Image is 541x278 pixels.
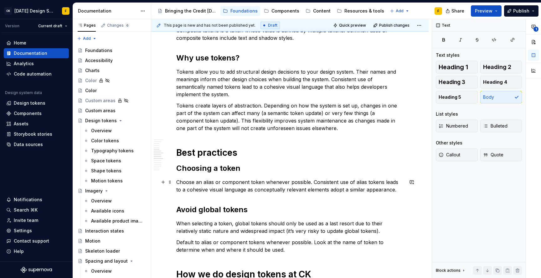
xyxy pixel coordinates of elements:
[81,206,148,216] a: Available icons
[504,5,538,17] button: Publish
[91,208,124,214] div: Available icons
[14,40,26,46] div: Home
[437,8,439,13] div: F
[313,8,331,14] div: Content
[14,71,52,77] div: Code automation
[451,8,464,14] span: Share
[176,163,404,173] h2: Choosing a token
[75,106,148,116] a: Custom areas
[4,98,69,108] a: Design tokens
[4,48,69,58] a: Documentation
[85,238,100,244] div: Motion
[75,86,148,96] a: Color
[85,87,97,94] div: Color
[220,6,260,16] a: Foundations
[436,111,458,117] div: List styles
[78,23,96,28] div: Pages
[75,256,148,266] a: Spacing and layout
[4,108,69,118] a: Components
[14,50,47,56] div: Documentation
[75,116,148,126] a: Design tokens
[176,53,404,63] h2: Why use tokens?
[85,258,128,264] div: Spacing and layout
[176,102,404,132] p: Tokens create layers of abstraction. Depending on how the system is set up, changes in one part o...
[75,55,148,66] a: Accessibility
[85,57,113,64] div: Accessibility
[483,152,503,158] span: Quote
[176,27,404,42] p: Composite tokens is a token whose value is defined by multiple tokens. Common uses of composite t...
[81,126,148,136] a: Overview
[85,108,116,114] div: Custom areas
[176,205,404,215] h2: Avoid global tokens
[4,7,12,15] div: CK
[334,6,387,16] a: Resources & tools
[91,198,112,204] div: Overview
[14,131,52,137] div: Storybook stories
[85,118,117,124] div: Design tokens
[4,236,69,246] button: Contact support
[21,267,52,273] a: Supernova Logo
[165,8,217,14] div: Bringing the Credit [DATE] brand to life across products
[85,188,103,194] div: Imagery
[14,248,24,254] div: Help
[155,5,387,17] div: Page tree
[81,196,148,206] a: Overview
[4,246,69,256] button: Help
[14,8,54,14] div: [DATE] Design System
[14,207,38,213] div: Search ⌘K
[303,6,333,16] a: Content
[439,94,461,100] span: Heading 5
[268,23,277,28] span: Draft
[91,218,143,224] div: Available product imagery
[261,6,302,16] a: Components
[91,138,119,144] div: Color tokens
[436,268,461,273] div: Block actions
[85,248,120,254] div: Skeleton loader
[155,6,219,16] a: Bringing the Credit [DATE] brand to life across products
[85,228,124,234] div: Interaction states
[125,23,130,28] span: 6
[85,77,97,84] div: Color
[14,110,42,117] div: Components
[81,266,148,276] a: Overview
[480,76,522,88] button: Heading 4
[14,217,38,223] div: Invite team
[480,149,522,161] button: Quote
[379,23,410,28] span: Publish changes
[439,64,468,70] span: Heading 1
[91,148,134,154] div: Typography tokens
[75,236,148,246] a: Motion
[14,141,43,148] div: Data sources
[4,129,69,139] a: Storybook stories
[78,8,137,14] div: Documentation
[483,64,511,70] span: Heading 2
[81,176,148,186] a: Motion tokens
[176,68,404,98] p: Tokens allow you to add structural design decisions to your design system. Their names and meanin...
[480,120,522,132] button: Bulleted
[471,5,502,17] button: Preview
[35,22,70,30] button: Current draft
[75,246,148,256] a: Skeleton loader
[75,66,148,76] a: Charts
[483,123,508,129] span: Bulleted
[344,8,384,14] div: Resources & tools
[436,149,478,161] button: Callout
[75,76,148,86] a: Color
[75,34,99,43] button: Add
[4,139,69,149] a: Data sources
[4,215,69,225] a: Invite team
[4,69,69,79] a: Code automation
[107,23,130,28] div: Changes
[164,23,255,28] span: This page is new and has not been published yet.
[75,226,148,236] a: Interaction states
[176,178,404,193] p: Choose an alias or component token whenever possible. Consistent use of alias tokens leads to a c...
[436,140,462,146] div: Other styles
[83,36,91,41] span: Add
[91,158,121,164] div: Space tokens
[480,61,522,73] button: Heading 2
[14,238,49,244] div: Contact support
[339,23,366,28] span: Quick preview
[436,76,478,88] button: Heading 3
[5,90,42,95] div: Design system data
[436,61,478,73] button: Heading 1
